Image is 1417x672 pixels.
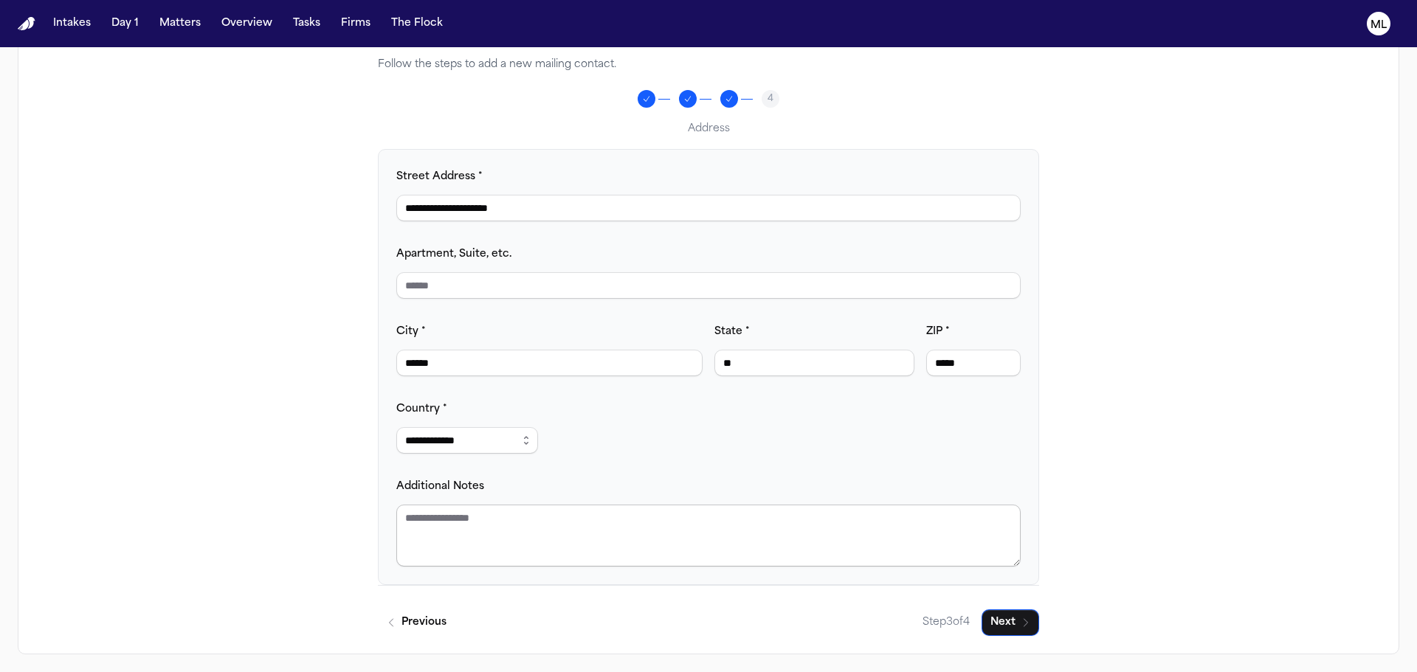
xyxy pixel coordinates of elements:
button: Day 1 [106,10,145,37]
button: Tasks [287,10,326,37]
label: Apartment, Suite, etc. [396,249,511,260]
button: Previous [378,609,455,636]
button: Intakes [47,10,97,37]
button: Matters [154,10,207,37]
button: Next [982,609,1039,636]
label: Additional Notes [396,481,484,492]
span: 4 [768,93,773,105]
label: State * [714,326,750,337]
button: Overview [216,10,278,37]
p: Follow the steps to add a new mailing contact. [378,58,1039,72]
img: Finch Logo [18,17,35,31]
nav: Progress [378,90,1039,108]
label: Street Address * [396,171,483,182]
label: ZIP * [926,326,950,337]
span: Address [688,123,730,134]
span: Step 3 of 4 [923,615,970,630]
label: City * [396,326,426,337]
button: Firms [335,10,376,37]
button: The Flock [385,10,449,37]
a: Home [18,17,35,31]
label: Country * [396,403,447,415]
